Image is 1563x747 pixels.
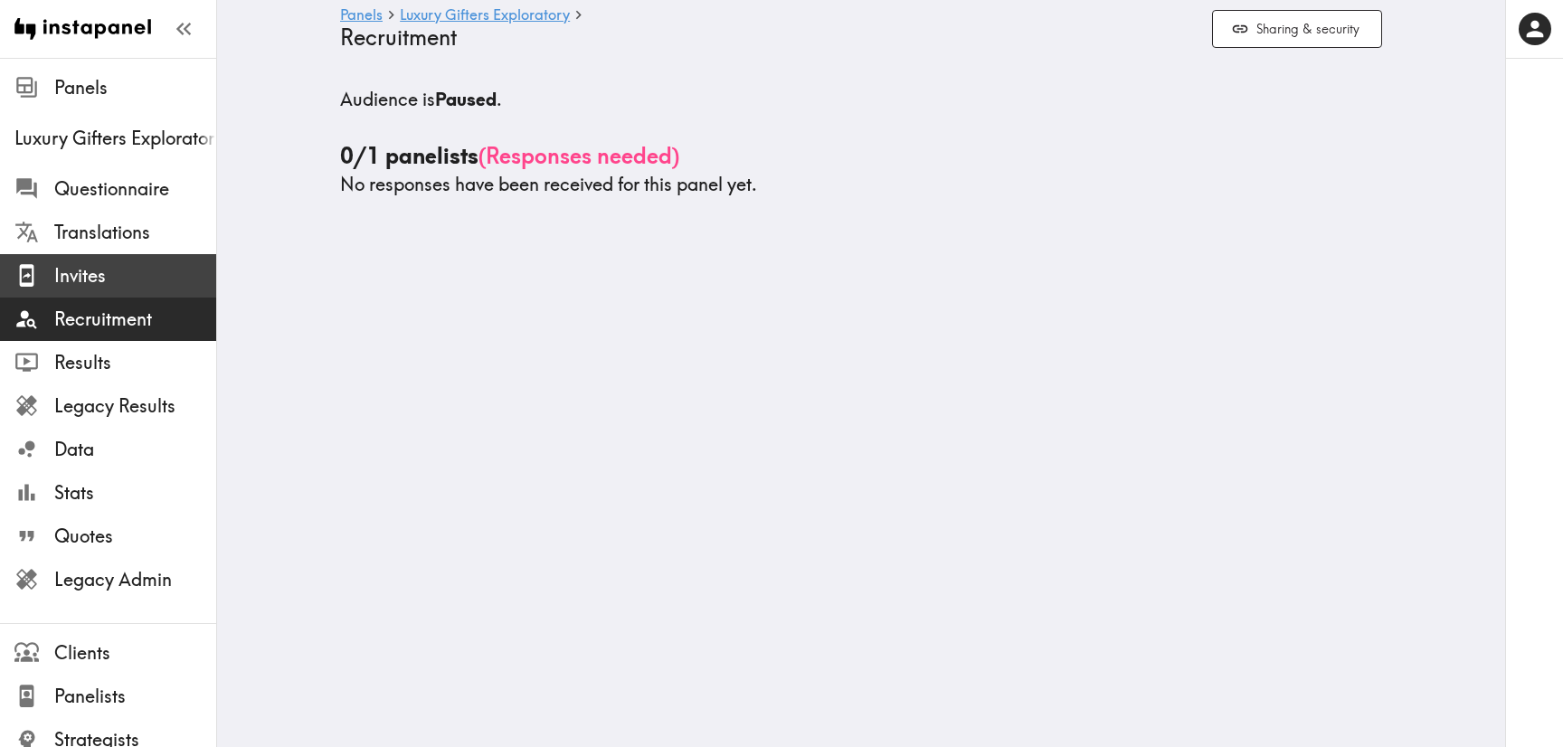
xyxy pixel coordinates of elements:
[340,7,383,24] a: Panels
[54,220,216,245] span: Translations
[54,350,216,375] span: Results
[54,684,216,709] span: Panelists
[54,524,216,549] span: Quotes
[54,176,216,202] span: Questionnaire
[340,87,1382,112] h5: Audience is .
[340,24,1198,51] h4: Recruitment
[54,480,216,506] span: Stats
[478,142,679,169] span: ( Responses needed )
[340,87,1382,197] div: No responses have been received for this panel yet.
[435,88,497,110] b: Paused
[54,393,216,419] span: Legacy Results
[54,640,216,666] span: Clients
[54,75,216,100] span: Panels
[54,567,216,592] span: Legacy Admin
[54,437,216,462] span: Data
[400,7,570,24] a: Luxury Gifters Exploratory
[54,263,216,288] span: Invites
[340,142,478,169] b: 0/1 panelists
[54,307,216,332] span: Recruitment
[1212,10,1382,49] button: Sharing & security
[14,126,216,151] span: Luxury Gifters Exploratory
